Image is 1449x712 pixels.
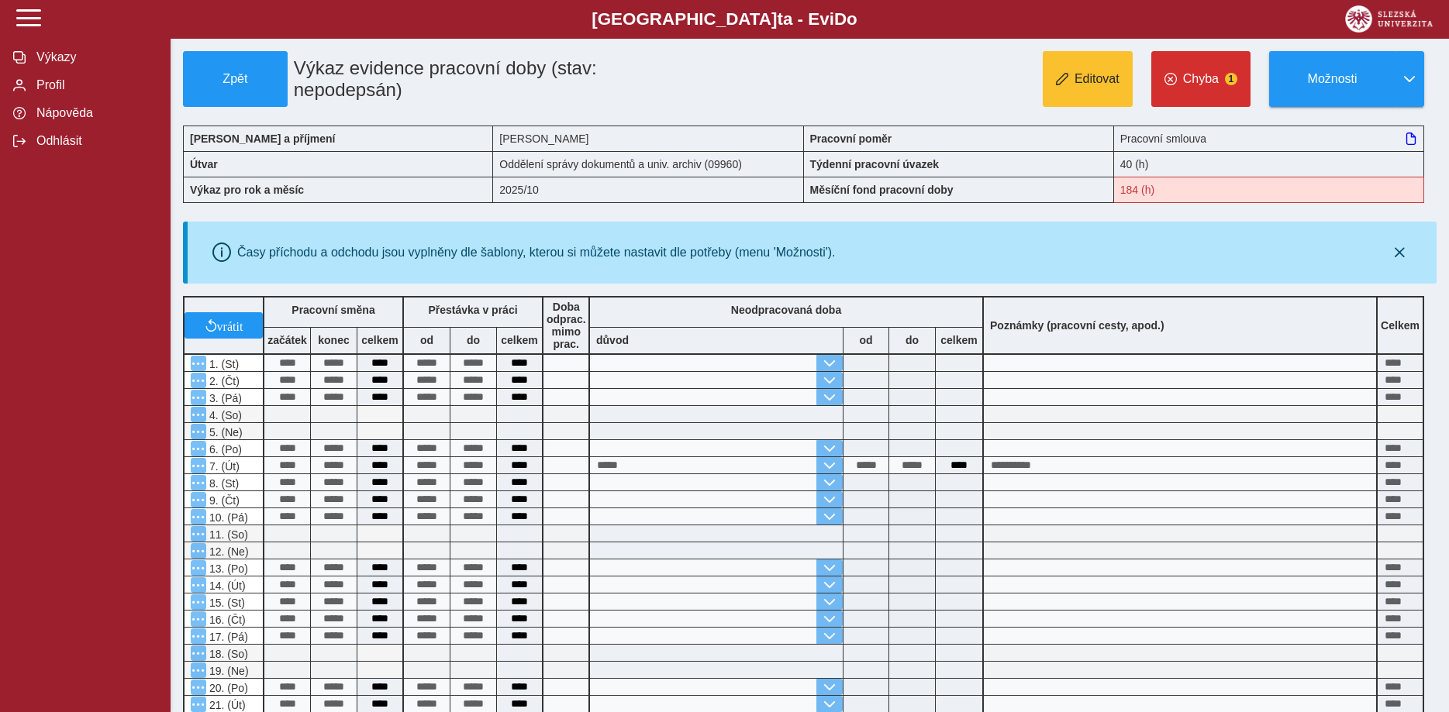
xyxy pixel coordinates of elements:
span: Zpět [190,72,281,86]
span: D [834,9,847,29]
span: 2. (Čt) [206,375,240,387]
button: Menu [191,475,206,490]
button: Menu [191,594,206,610]
span: o [847,9,857,29]
button: Menu [191,697,206,712]
span: 10. (Pá) [206,511,248,524]
button: Menu [191,373,206,388]
div: [PERSON_NAME] [493,126,803,151]
b: Pracovní směna [292,304,374,316]
b: celkem [936,334,982,346]
span: 17. (Pá) [206,631,248,643]
button: Menu [191,458,206,473]
b: důvod [596,334,629,346]
button: Menu [191,390,206,405]
b: [PERSON_NAME] a příjmení [190,132,335,145]
button: Menu [191,662,206,678]
span: vrátit [217,319,243,332]
span: Výkazy [32,50,157,64]
span: Odhlásit [32,134,157,148]
button: Možnosti [1269,51,1395,107]
button: vrátit [185,312,263,339]
b: začátek [264,334,310,346]
b: Týdenní pracovní úvazek [810,158,940,170]
span: 14. (Út) [206,580,246,592]
span: Editovat [1075,72,1120,86]
button: Chyba1 [1151,51,1251,107]
span: 16. (Čt) [206,614,246,626]
b: od [844,334,888,346]
span: 5. (Ne) [206,426,243,439]
b: Doba odprac. mimo prac. [547,301,586,350]
b: konec [311,334,357,346]
button: Menu [191,628,206,644]
img: logo_web_su.png [1345,5,1433,33]
span: 15. (St) [206,597,245,609]
b: [GEOGRAPHIC_DATA] a - Evi [47,9,1402,29]
span: 8. (St) [206,477,239,490]
span: 12. (Ne) [206,545,249,558]
button: Menu [191,424,206,439]
button: Menu [191,543,206,559]
span: 6. (Po) [206,443,242,456]
b: do [889,334,935,346]
h1: Výkaz evidence pracovní doby (stav: nepodepsán) [288,51,706,107]
button: Zpět [183,51,288,107]
span: 20. (Po) [206,682,248,694]
b: Útvar [190,158,218,170]
button: Menu [191,577,206,593]
button: Menu [191,441,206,456]
button: Editovat [1043,51,1133,107]
span: 3. (Pá) [206,392,242,404]
b: Neodpracovaná doba [731,304,841,316]
button: Menu [191,526,206,542]
button: Menu [191,356,206,371]
span: 1 [1225,73,1237,85]
span: 19. (Ne) [206,665,249,677]
span: Chyba [1183,72,1219,86]
span: 7. (Út) [206,460,240,473]
button: Menu [191,645,206,661]
span: Nápověda [32,106,157,120]
b: Měsíční fond pracovní doby [810,184,954,196]
span: Profil [32,78,157,92]
div: 40 (h) [1114,151,1424,177]
span: 1. (St) [206,358,239,370]
span: 9. (Čt) [206,494,240,507]
b: do [450,334,496,346]
span: 21. (Út) [206,699,246,711]
div: Pracovní smlouva [1114,126,1424,151]
button: Menu [191,509,206,525]
div: 2025/10 [493,177,803,203]
span: t [777,9,782,29]
div: Oddělení správy dokumentů a univ. archiv (09960) [493,151,803,177]
b: Poznámky (pracovní cesty, apod.) [984,319,1171,332]
b: celkem [497,334,542,346]
b: Přestávka v práci [428,304,517,316]
span: 13. (Po) [206,562,248,575]
b: Pracovní poměr [810,132,892,145]
div: Fond pracovní doby (184 h) a součet hodin (183:25 h) se neshodují! [1114,177,1424,203]
b: Celkem [1381,319,1420,332]
span: Možnosti [1282,72,1382,86]
b: od [404,334,450,346]
span: 4. (So) [206,409,242,421]
button: Menu [191,679,206,695]
span: 11. (So) [206,528,248,541]
button: Menu [191,560,206,576]
b: Výkaz pro rok a měsíc [190,184,304,196]
button: Menu [191,407,206,422]
button: Menu [191,492,206,507]
span: 18. (So) [206,648,248,660]
button: Menu [191,611,206,627]
b: celkem [357,334,402,346]
div: Časy příchodu a odchodu jsou vyplněny dle šablony, kterou si můžete nastavit dle potřeby (menu 'M... [237,246,836,260]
